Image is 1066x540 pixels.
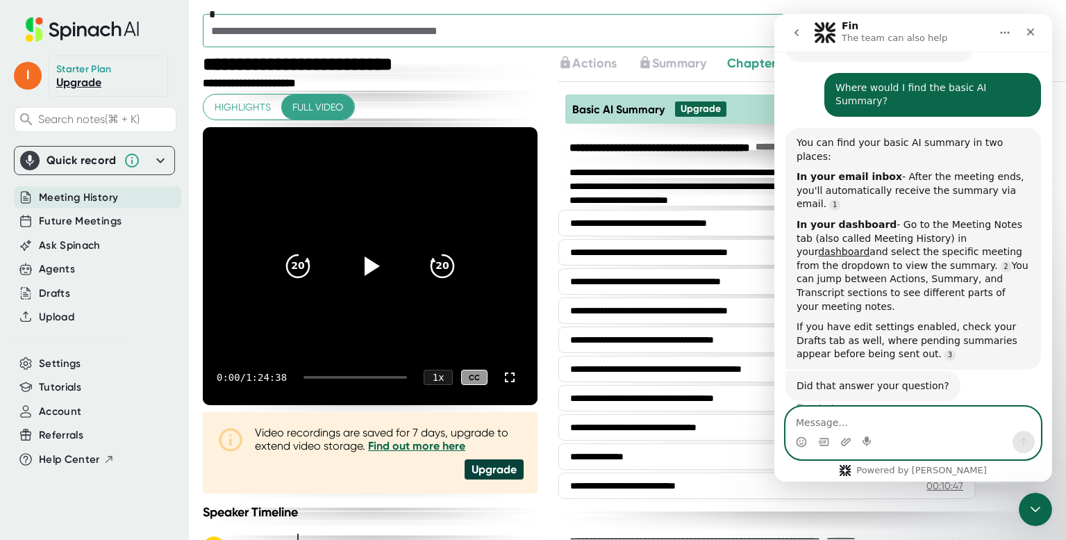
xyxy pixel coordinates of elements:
[39,190,118,206] button: Meeting History
[368,439,465,452] a: Find out more here
[47,154,117,167] div: Quick record
[292,99,343,116] span: Full video
[203,95,282,120] button: Highlights
[1019,493,1052,526] iframe: Intercom live chat
[255,426,524,452] div: Video recordings are saved for 7 days, upgrade to extend video storage.
[39,427,83,443] button: Referrals
[638,54,727,74] div: Upgrade to access
[681,103,721,115] div: Upgrade
[926,479,963,493] div: 00:10:47
[727,54,782,73] button: Chapters
[38,113,140,126] span: Search notes (⌘ + K)
[217,372,287,383] div: 0:00 / 1:24:38
[20,147,169,174] div: Quick record
[39,379,81,395] button: Tutorials
[572,56,617,71] span: Actions
[39,238,101,254] button: Ask Spinach
[727,56,782,71] span: Chapters
[215,99,271,116] span: Highlights
[424,370,453,385] div: 1 x
[558,54,617,73] button: Actions
[39,286,70,302] button: Drafts
[572,103,665,116] span: Basic AI Summary
[39,404,81,420] button: Account
[281,95,354,120] button: Full video
[652,56,706,71] span: Summary
[14,62,42,90] span: l
[56,63,112,76] div: Starter Plan
[39,452,115,468] button: Help Center
[558,54,638,74] div: Upgrade to access
[39,452,100,468] span: Help Center
[39,261,75,277] button: Agents
[39,309,74,325] button: Upload
[774,14,1052,482] iframe: Intercom live chat
[638,54,706,73] button: Summary
[39,356,81,372] button: Settings
[39,213,122,229] button: Future Meetings
[56,76,101,89] a: Upgrade
[461,370,488,386] div: CC
[465,459,524,480] div: Upgrade
[203,505,538,520] div: Speaker Timeline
